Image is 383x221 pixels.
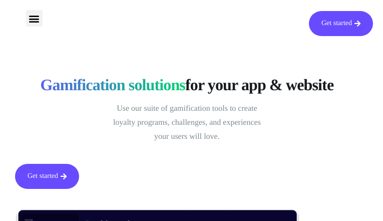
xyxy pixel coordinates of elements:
[28,173,58,180] span: Get started
[309,11,373,36] a: Get started
[41,75,185,94] span: Gamification solutions
[321,20,352,27] span: Get started
[15,75,359,94] h1: for your app & website
[26,10,43,27] div: Menu Toggle
[107,102,267,144] p: Use our suite of gamification tools to create loyalty programs, challenges, and experiences your ...
[15,164,79,189] a: Get started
